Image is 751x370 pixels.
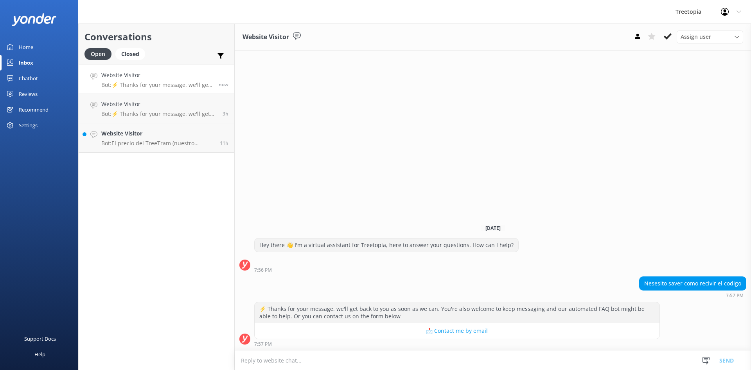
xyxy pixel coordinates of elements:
p: Bot: ⚡ Thanks for your message, we'll get back to you as soon as we can. You're also welcome to k... [101,81,213,88]
div: Reviews [19,86,38,102]
a: Website VisitorBot:El precio del TreeTram (nuestro teleférico panorámico) para nacionales es de $... [79,123,234,153]
div: Help [34,347,45,362]
div: Aug 27 2025 07:57pm (UTC -06:00) America/Mexico_City [254,341,660,347]
div: Chatbot [19,70,38,86]
h4: Website Visitor [101,71,213,79]
div: ⚡ Thanks for your message, we'll get back to you as soon as we can. You're also welcome to keep m... [255,302,659,323]
p: Bot: El precio del TreeTram (nuestro teleférico panorámico) para nacionales es de $41.81 USD por ... [101,140,214,147]
span: Aug 27 2025 04:12pm (UTC -06:00) America/Mexico_City [223,110,228,117]
div: Assign User [677,31,743,43]
p: Bot: ⚡ Thanks for your message, we'll get back to you as soon as we can. You're also welcome to k... [101,110,217,117]
span: Assign user [681,32,711,41]
span: Aug 27 2025 08:28am (UTC -06:00) America/Mexico_City [220,140,228,146]
div: Nesesito saver como recivir el codigo [640,277,746,290]
div: Home [19,39,33,55]
a: Website VisitorBot:⚡ Thanks for your message, we'll get back to you as soon as we can. You're als... [79,65,234,94]
a: Open [84,49,115,58]
a: Closed [115,49,149,58]
div: Support Docs [24,331,56,347]
button: 📩 Contact me by email [255,323,659,339]
strong: 7:57 PM [726,293,744,298]
div: Closed [115,48,145,60]
h2: Conversations [84,29,228,44]
h3: Website Visitor [243,32,289,42]
img: yonder-white-logo.png [12,13,57,26]
div: Open [84,48,111,60]
a: Website VisitorBot:⚡ Thanks for your message, we'll get back to you as soon as we can. You're als... [79,94,234,123]
span: Aug 27 2025 07:57pm (UTC -06:00) America/Mexico_City [219,81,228,88]
strong: 7:56 PM [254,268,272,273]
strong: 7:57 PM [254,342,272,347]
div: Inbox [19,55,33,70]
h4: Website Visitor [101,129,214,138]
div: Recommend [19,102,49,117]
div: Aug 27 2025 07:57pm (UTC -06:00) America/Mexico_City [639,292,746,298]
div: Aug 27 2025 07:56pm (UTC -06:00) America/Mexico_City [254,267,519,273]
span: [DATE] [481,225,505,231]
div: Hey there 👋 I'm a virtual assistant for Treetopia, here to answer your questions. How can I help? [255,238,518,252]
div: Settings [19,117,38,133]
h4: Website Visitor [101,100,217,108]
